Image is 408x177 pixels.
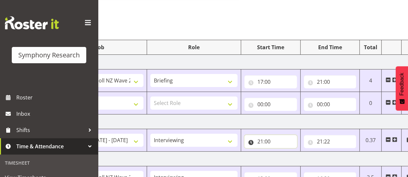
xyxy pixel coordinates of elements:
[304,98,356,111] input: Click to select...
[244,43,297,51] div: Start Time
[304,135,356,148] input: Click to select...
[360,69,382,92] td: 4
[363,43,378,51] div: Total
[244,135,297,148] input: Click to select...
[16,93,95,102] span: Roster
[399,73,405,96] span: Feedback
[18,50,80,60] div: Symphony Research
[360,129,382,152] td: 0.37
[396,66,408,111] button: Feedback - Show survey
[57,43,144,51] div: Job
[2,156,96,170] div: Timesheet
[360,92,382,114] td: 0
[16,141,85,151] span: Time & Attendance
[244,75,297,88] input: Click to select...
[150,43,237,51] div: Role
[304,43,356,51] div: End Time
[16,109,95,119] span: Inbox
[5,16,59,29] img: Rosterit website logo
[304,75,356,88] input: Click to select...
[244,98,297,111] input: Click to select...
[16,125,85,135] span: Shifts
